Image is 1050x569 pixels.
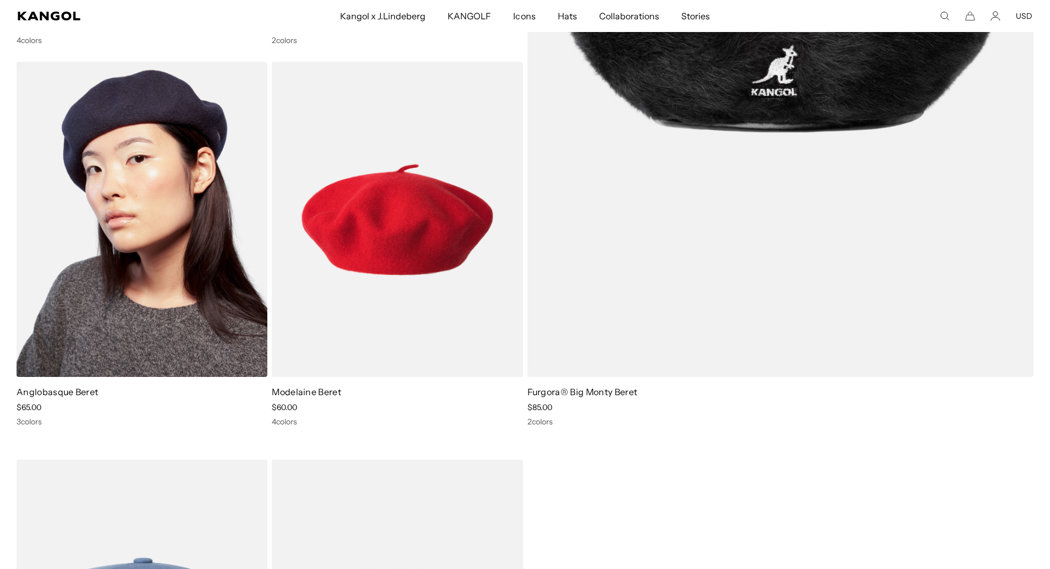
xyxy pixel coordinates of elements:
[17,417,267,427] div: 3 colors
[272,402,297,412] span: $60.00
[527,417,1034,427] div: 2 colors
[18,12,225,20] a: Kangol
[17,35,267,45] div: 4 colors
[272,62,523,377] img: Modelaine Beret
[527,402,552,412] span: $85.00
[17,386,98,397] a: Anglobasque Beret
[990,11,1000,21] a: Account
[272,386,341,397] a: Modelaine Beret
[527,386,638,397] a: Furgora® Big Monty Beret
[1016,11,1032,21] button: USD
[272,417,523,427] div: 4 colors
[17,402,41,412] span: $65.00
[272,35,523,45] div: 2 colors
[940,11,950,21] summary: Search here
[965,11,975,21] button: Cart
[17,62,267,377] img: Anglobasque Beret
